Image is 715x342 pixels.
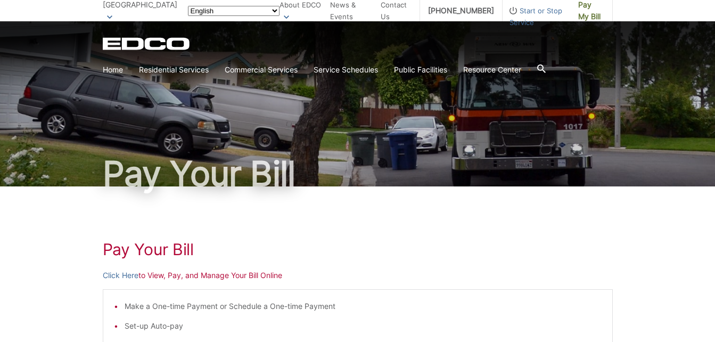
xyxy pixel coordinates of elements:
[125,300,602,312] li: Make a One-time Payment or Schedule a One-time Payment
[314,64,378,76] a: Service Schedules
[139,64,209,76] a: Residential Services
[103,64,123,76] a: Home
[103,157,613,191] h1: Pay Your Bill
[125,320,602,332] li: Set-up Auto-pay
[463,64,521,76] a: Resource Center
[394,64,447,76] a: Public Facilities
[103,270,613,281] p: to View, Pay, and Manage Your Bill Online
[103,270,138,281] a: Click Here
[225,64,298,76] a: Commercial Services
[188,6,280,16] select: Select a language
[103,240,613,259] h1: Pay Your Bill
[103,37,191,50] a: EDCD logo. Return to the homepage.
